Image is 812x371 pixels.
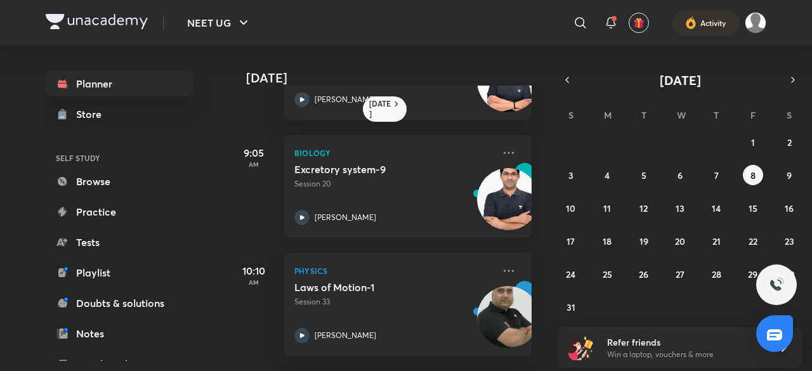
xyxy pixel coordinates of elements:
[784,268,795,280] abbr: August 30, 2025
[46,14,148,29] img: Company Logo
[785,235,794,247] abbr: August 23, 2025
[294,296,494,308] p: Session 33
[787,169,792,181] abbr: August 9, 2025
[743,264,763,284] button: August 29, 2025
[603,202,611,214] abbr: August 11, 2025
[706,264,726,284] button: August 28, 2025
[561,198,581,218] button: August 10, 2025
[566,301,575,313] abbr: August 31, 2025
[568,169,573,181] abbr: August 3, 2025
[603,268,612,280] abbr: August 25, 2025
[676,202,684,214] abbr: August 13, 2025
[675,235,685,247] abbr: August 20, 2025
[670,264,690,284] button: August 27, 2025
[743,132,763,152] button: August 1, 2025
[228,160,279,168] p: AM
[634,165,654,185] button: August 5, 2025
[677,109,686,121] abbr: Wednesday
[294,263,494,278] p: Physics
[46,290,193,316] a: Doubts & solutions
[639,202,648,214] abbr: August 12, 2025
[46,169,193,194] a: Browse
[561,297,581,317] button: August 31, 2025
[629,13,649,33] button: avatar
[46,71,193,96] a: Planner
[315,212,376,223] p: [PERSON_NAME]
[228,278,279,286] p: AM
[670,198,690,218] button: August 13, 2025
[46,260,193,285] a: Playlist
[561,231,581,251] button: August 17, 2025
[670,165,690,185] button: August 6, 2025
[706,165,726,185] button: August 7, 2025
[246,70,544,86] h4: [DATE]
[748,268,757,280] abbr: August 29, 2025
[676,268,684,280] abbr: August 27, 2025
[743,165,763,185] button: August 8, 2025
[634,264,654,284] button: August 26, 2025
[678,169,683,181] abbr: August 6, 2025
[315,94,376,105] p: [PERSON_NAME]
[779,198,799,218] button: August 16, 2025
[779,231,799,251] button: August 23, 2025
[779,132,799,152] button: August 2, 2025
[566,202,575,214] abbr: August 10, 2025
[607,335,763,349] h6: Refer friends
[597,198,617,218] button: August 11, 2025
[779,165,799,185] button: August 9, 2025
[607,349,763,360] p: Win a laptop, vouchers & more
[76,107,109,122] div: Store
[641,169,646,181] abbr: August 5, 2025
[46,147,193,169] h6: SELF STUDY
[597,264,617,284] button: August 25, 2025
[228,263,279,278] h5: 10:10
[294,281,452,294] h5: Laws of Motion-1
[660,72,701,89] span: [DATE]
[180,10,259,36] button: NEET UG
[743,198,763,218] button: August 15, 2025
[750,109,756,121] abbr: Friday
[603,235,612,247] abbr: August 18, 2025
[685,15,697,30] img: activity
[566,268,575,280] abbr: August 24, 2025
[597,231,617,251] button: August 18, 2025
[46,199,193,225] a: Practice
[750,169,756,181] abbr: August 8, 2025
[634,198,654,218] button: August 12, 2025
[294,178,494,190] p: Session 20
[745,12,766,34] img: Anany Minz
[561,165,581,185] button: August 3, 2025
[561,264,581,284] button: August 24, 2025
[714,169,719,181] abbr: August 7, 2025
[597,165,617,185] button: August 4, 2025
[369,99,391,119] h6: [DATE]
[605,169,610,181] abbr: August 4, 2025
[604,109,612,121] abbr: Monday
[46,101,193,127] a: Store
[639,235,648,247] abbr: August 19, 2025
[641,109,646,121] abbr: Tuesday
[568,109,573,121] abbr: Sunday
[743,231,763,251] button: August 22, 2025
[706,198,726,218] button: August 14, 2025
[46,321,193,346] a: Notes
[670,231,690,251] button: August 20, 2025
[634,231,654,251] button: August 19, 2025
[712,268,721,280] abbr: August 28, 2025
[46,230,193,255] a: Tests
[787,109,792,121] abbr: Saturday
[46,14,148,32] a: Company Logo
[228,145,279,160] h5: 9:05
[712,202,721,214] abbr: August 14, 2025
[294,145,494,160] p: Biology
[633,17,645,29] img: avatar
[751,136,755,148] abbr: August 1, 2025
[566,235,575,247] abbr: August 17, 2025
[769,277,784,292] img: ttu
[714,109,719,121] abbr: Thursday
[779,264,799,284] button: August 30, 2025
[315,330,376,341] p: [PERSON_NAME]
[712,235,721,247] abbr: August 21, 2025
[294,163,452,176] h5: Excretory system-9
[568,335,594,360] img: referral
